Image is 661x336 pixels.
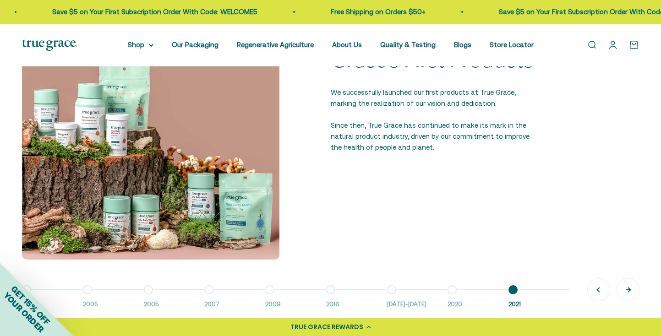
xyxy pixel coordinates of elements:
[490,41,534,49] a: Store Locator
[331,87,542,109] p: We successfully launched our first products at True Grace, marking the realization of our vision ...
[172,41,219,49] a: Our Packaging
[51,6,256,17] p: Save $5 on Your First Subscription Order With Code: WELCOME5
[508,300,560,309] span: 2021
[144,300,196,309] span: 2005
[237,41,314,49] a: Regenerative Agriculture
[204,290,265,309] button: 2007
[265,300,317,309] span: 2009
[387,300,439,309] span: [DATE]-[DATE]
[9,284,52,326] span: GET 15% OFF
[326,290,387,309] button: 2016
[128,39,153,50] summary: Shop
[2,290,46,334] span: YOUR ORDER
[83,290,144,309] button: 2005
[508,290,569,309] button: 2021
[332,41,362,49] a: About Us
[331,24,542,73] p: Launching True Grace's First Products
[387,290,448,309] button: [DATE]-[DATE]
[144,290,205,309] button: 2005
[380,41,436,49] a: Quality & Testing
[290,322,363,332] div: TRUE GRACE REWARDS
[331,120,542,153] p: Since then, True Grace has continued to make its mark in the natural product industry, driven by ...
[448,290,508,309] button: 2020
[329,8,424,16] a: Free Shipping on Orders $50+
[204,300,256,309] span: 2007
[265,290,326,309] button: 2009
[326,300,378,309] span: 2016
[83,300,135,309] span: 2005
[454,41,471,49] a: Blogs
[448,300,499,309] span: 2020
